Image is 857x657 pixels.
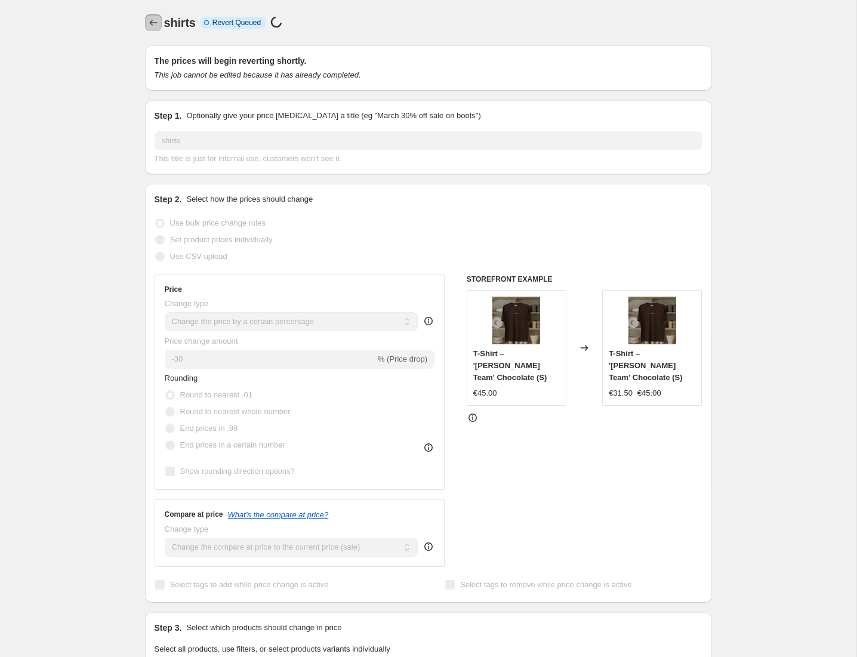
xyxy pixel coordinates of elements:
img: DSCF0762-7_80x.jpg [492,297,540,344]
h3: Compare at price [165,510,223,519]
span: Use CSV upload [170,252,227,261]
h2: The prices will begin reverting shortly. [155,55,702,67]
input: 30% off holiday sale [155,131,702,150]
p: Optionally give your price [MEDICAL_DATA] a title (eg "March 30% off sale on boots") [186,110,480,122]
strike: €45.00 [637,387,661,399]
span: Select tags to add while price change is active [170,580,329,589]
div: help [423,315,434,327]
p: Select how the prices should change [186,193,313,205]
h2: Step 2. [155,193,182,205]
span: T-Shirt – '[PERSON_NAME] Team' Chocolate (S) [473,349,547,382]
span: Change type [165,525,209,533]
span: Rounding [165,374,198,383]
span: Change type [165,299,209,308]
h3: Price [165,285,182,294]
img: DSCF0762-7_80x.jpg [628,297,676,344]
span: Round to nearest .01 [180,390,252,399]
div: €31.50 [609,387,633,399]
button: What's the compare at price? [228,510,329,519]
span: Price change amount [165,337,238,346]
i: This job cannot be edited because it has already completed. [155,70,361,79]
h6: STOREFRONT EXAMPLE [467,274,702,284]
span: Round to nearest whole number [180,407,291,416]
span: Use bulk price change rules [170,218,266,227]
span: Set product prices individually [170,235,273,244]
div: help [423,541,434,553]
span: End prices in .99 [180,424,238,433]
h2: Step 1. [155,110,182,122]
span: Select all products, use filters, or select products variants individually [155,644,390,653]
span: shirts [164,16,196,29]
span: % (Price drop) [378,354,427,363]
span: End prices in a certain number [180,440,285,449]
button: Price change jobs [145,14,162,31]
span: Select tags to remove while price change is active [460,580,632,589]
h2: Step 3. [155,622,182,634]
span: Show rounding direction options? [180,467,295,476]
div: €45.00 [473,387,497,399]
span: T-Shirt – '[PERSON_NAME] Team' Chocolate (S) [609,349,682,382]
input: -15 [165,350,375,369]
span: Revert Queued [212,18,261,27]
span: This title is just for internal use, customers won't see it [155,154,340,163]
p: Select which products should change in price [186,622,341,634]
